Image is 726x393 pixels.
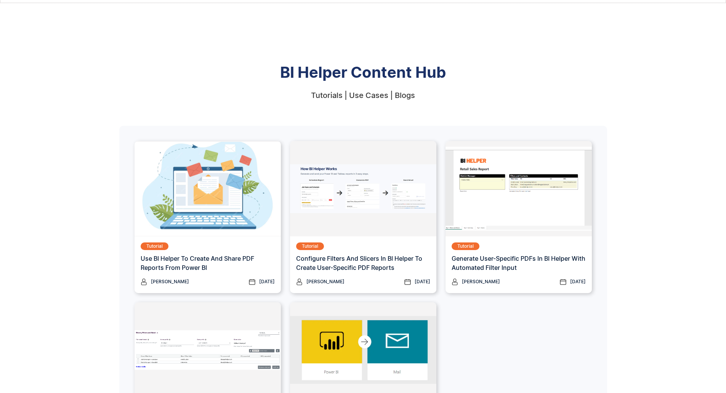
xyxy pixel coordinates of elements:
div: Tutorial [302,242,318,250]
div: [PERSON_NAME] [151,278,189,286]
div: [DATE] [259,278,275,286]
div: Tutorials | Use Cases | Blogs [311,91,415,99]
a: TutorialConfigure Filters And Slicers In BI Helper To Create User-Specific PDF Reports[PERSON_NAM... [290,141,436,293]
a: TutorialGenerate User-specific PDFs In BI Helper with Automated Filter Input[PERSON_NAME][DATE] [446,141,592,293]
h3: Generate User-specific PDFs In BI Helper with Automated Filter Input [452,254,586,272]
div: Tutorial [146,242,163,250]
div: [DATE] [570,278,586,286]
h3: Configure Filters And Slicers In BI Helper To Create User-Specific PDF Reports [296,254,430,272]
a: TutorialUse BI Helper To Create And Share PDF Reports From Power BI[PERSON_NAME][DATE] [135,141,281,293]
div: [DATE] [415,278,430,286]
div: [PERSON_NAME] [462,278,500,286]
div: Tutorial [457,242,474,250]
strong: BI Helper Content Hub [280,63,446,82]
h3: Use BI Helper To Create And Share PDF Reports From Power BI [141,254,275,272]
div: [PERSON_NAME] [306,278,345,286]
